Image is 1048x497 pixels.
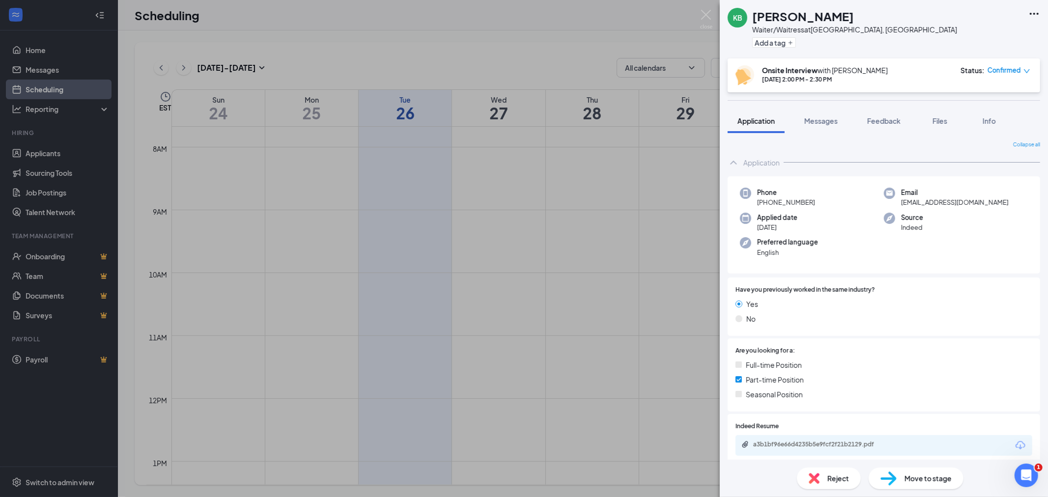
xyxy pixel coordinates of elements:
button: PlusAdd a tag [752,37,796,48]
span: down [1023,68,1030,75]
span: [PHONE_NUMBER] [757,197,815,207]
span: Feedback [867,116,901,125]
span: No [746,313,756,324]
span: Info [983,116,996,125]
h1: [PERSON_NAME] [752,8,854,25]
svg: Plus [788,40,793,46]
span: Move to stage [905,473,952,484]
span: English [757,248,818,257]
div: with [PERSON_NAME] [762,65,888,75]
span: Reject [827,473,849,484]
div: [DATE] 2:00 PM - 2:30 PM [762,75,888,83]
span: Collapse all [1013,141,1040,149]
a: Paperclipa3b1bf96e66d4235b5e9fcf2f21b2129.pdf [741,441,901,450]
span: Part-time Position [746,374,804,385]
div: a3b1bf96e66d4235b5e9fcf2f21b2129.pdf [753,441,891,448]
div: Application [743,158,780,167]
svg: Paperclip [741,441,749,448]
span: Indeed [901,222,923,232]
svg: ChevronUp [728,157,739,168]
div: KB [733,13,742,23]
span: Seasonal Position [746,389,803,400]
div: Status : [961,65,985,75]
span: Applied date [757,213,797,222]
span: Indeed Resume [736,422,779,431]
svg: Ellipses [1028,8,1040,20]
span: Full-time Position [746,359,802,370]
span: Are you looking for a: [736,346,795,356]
span: Application [737,116,775,125]
span: Confirmed [988,65,1021,75]
span: Preferred language [757,237,818,247]
span: Have you previously worked in the same industry? [736,285,875,295]
span: [DATE] [757,222,797,232]
span: Files [933,116,947,125]
iframe: Intercom live chat [1015,464,1038,487]
svg: Download [1015,440,1026,451]
div: Waiter/Waitress at [GEOGRAPHIC_DATA], [GEOGRAPHIC_DATA] [752,25,957,34]
span: Source [901,213,923,222]
span: 1 [1035,464,1043,471]
span: [EMAIL_ADDRESS][DOMAIN_NAME] [901,197,1009,207]
span: Messages [804,116,838,125]
b: Onsite Interview [762,66,818,75]
span: Yes [746,299,758,309]
span: Email [901,188,1009,197]
span: Phone [757,188,815,197]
